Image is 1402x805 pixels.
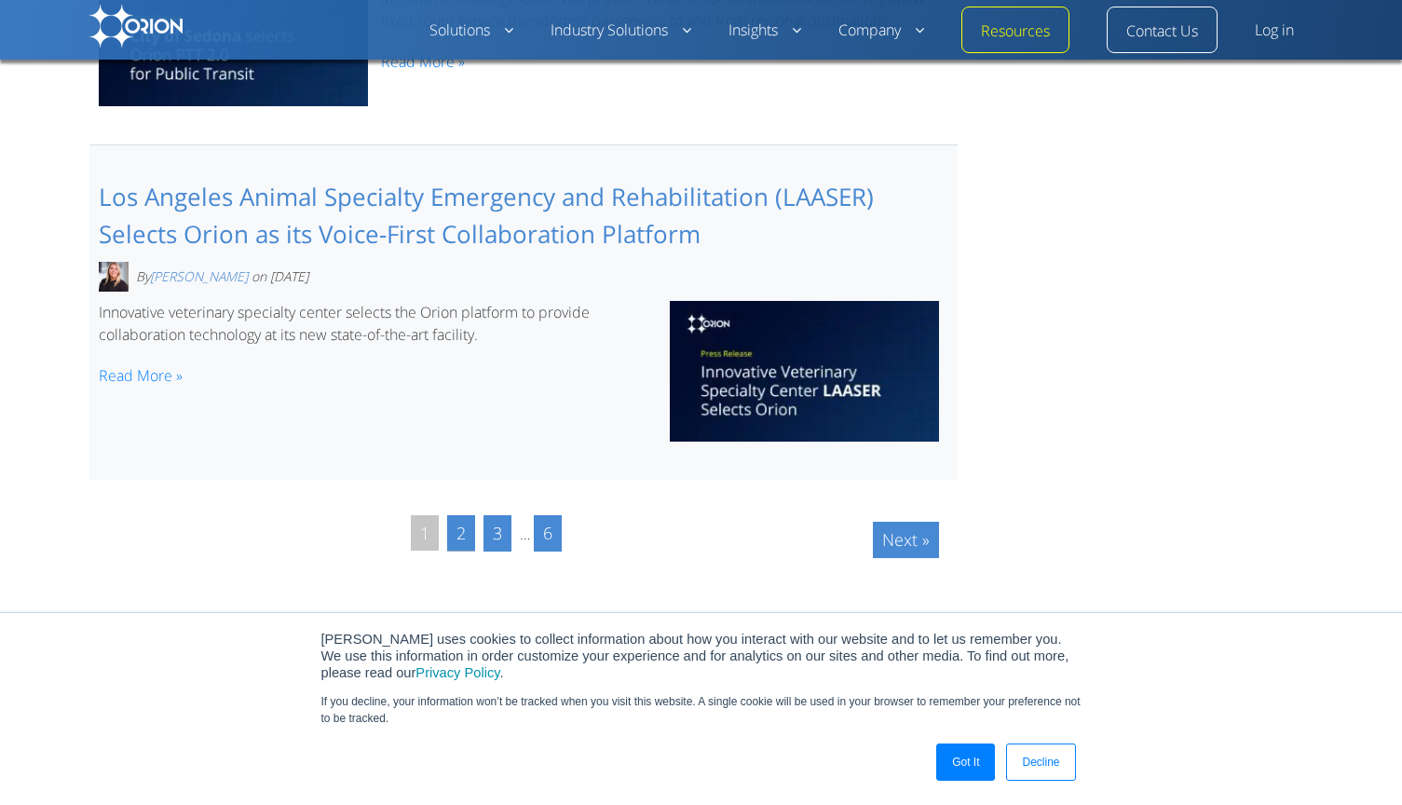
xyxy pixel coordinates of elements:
span: [PERSON_NAME] uses cookies to collect information about how you interact with our website and to ... [321,632,1069,680]
time: [DATE] [270,267,308,285]
a: Log in [1255,20,1294,42]
a: Decline [1006,744,1075,781]
a: Read More » [381,50,465,74]
span: … [520,524,530,544]
a: 3 [483,515,511,552]
a: 2 [447,515,475,552]
a: Next » [873,522,939,558]
a: Los Angeles Animal Specialty Emergency and Rehabilitation (LAASER) Selects Orion as its Voice-Fir... [99,180,874,252]
a: Privacy Policy [415,665,499,680]
a: Insights [728,20,801,42]
nav: Posts [89,508,958,559]
img: Los Angeles Animal Specialty Emergency and Rehabilitation (LAASER) Selects Orion [670,292,948,451]
a: Solutions [429,20,513,42]
a: Industry Solutions [551,20,691,42]
a: 6 [534,515,562,552]
a: Company [838,20,924,42]
span: 1 [411,515,439,551]
a: [PERSON_NAME] [150,267,248,286]
a: Got It [936,744,995,781]
p: Innovative veterinary specialty center selects the Orion platform to provide collaboration techno... [99,301,660,346]
span: By [136,267,252,286]
a: Resources [981,20,1050,43]
a: Read More » [99,364,183,388]
img: Avatar photo [99,262,129,292]
img: Orion [89,5,183,48]
span: on [252,267,266,285]
p: If you decline, your information won’t be tracked when you visit this website. A single cookie wi... [321,693,1082,727]
a: Contact Us [1126,20,1198,43]
iframe: Chat Widget [1067,589,1402,805]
